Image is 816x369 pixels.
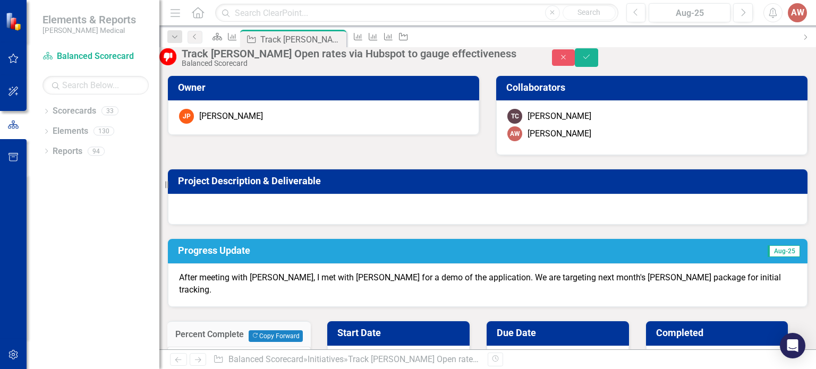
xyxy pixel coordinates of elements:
span: Aug-25 [768,245,800,257]
h3: Progress Update [178,245,604,256]
div: Open Intercom Messenger [780,333,805,358]
button: AW [788,3,807,22]
div: 33 [101,107,118,116]
button: Search [563,5,616,20]
div: [PERSON_NAME] [528,110,591,123]
p: After meeting with [PERSON_NAME], I met with [PERSON_NAME] for a demo of the application. We are ... [179,272,796,296]
div: 130 [93,127,114,136]
div: JP [179,109,194,124]
h3: Start Date [337,328,463,338]
div: Aug-25 [652,7,727,20]
img: Below Target [159,48,176,65]
a: Balanced Scorecard [228,354,303,364]
a: Elements [53,125,88,138]
div: 94 [88,147,105,156]
a: Scorecards [53,105,96,117]
div: » » [213,354,480,366]
h3: Collaborators [506,82,801,93]
div: Track [PERSON_NAME] Open rates via Hubspot to gauge effectiveness [348,354,611,364]
button: Aug-25 [649,3,730,22]
h3: Owner [178,82,473,93]
div: [PERSON_NAME] [528,128,591,140]
a: Balanced Scorecard [42,50,149,63]
small: [PERSON_NAME] Medical [42,26,136,35]
div: [PERSON_NAME] [199,110,263,123]
h3: Due Date [497,328,623,338]
h3: Completed [656,328,782,338]
input: Search Below... [42,76,149,95]
img: ClearPoint Strategy [5,12,24,31]
a: Reports [53,145,82,158]
span: Elements & Reports [42,13,136,26]
a: Initiatives [308,354,344,364]
div: TC [507,109,522,124]
div: Balanced Scorecard [182,59,531,67]
h3: Project Description & Deliverable [178,176,801,186]
div: AW [507,126,522,141]
input: Search ClearPoint... [215,4,618,22]
div: Track [PERSON_NAME] Open rates via Hubspot to gauge effectiveness [182,48,531,59]
h3: Percent Complete [175,330,246,339]
span: Search [577,8,600,16]
div: Track [PERSON_NAME] Open rates via Hubspot to gauge effectiveness [260,33,344,46]
button: Copy Forward [249,330,302,342]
